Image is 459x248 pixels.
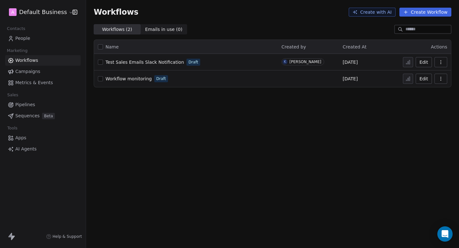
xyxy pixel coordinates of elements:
[281,44,306,49] span: Created by
[156,76,166,82] span: Draft
[106,76,152,81] span: Workflow monitoring
[5,111,81,121] a: SequencesBeta
[106,59,184,65] a: Test Sales Emails Slack Notification
[416,74,432,84] button: Edit
[46,234,82,239] a: Help & Support
[4,46,30,55] span: Marketing
[106,44,119,50] span: Name
[5,99,81,110] a: Pipelines
[15,146,37,152] span: AI Agents
[4,123,20,133] span: Tools
[5,133,81,143] a: Apps
[11,9,14,15] span: A
[188,59,198,65] span: Draft
[15,135,26,141] span: Apps
[4,90,21,100] span: Sales
[106,60,184,65] span: Test Sales Emails Slack Notification
[284,59,286,64] div: K
[42,113,55,119] span: Beta
[5,33,81,44] a: People
[15,79,53,86] span: Metrics & Events
[5,144,81,154] a: AI Agents
[437,226,453,242] div: Open Intercom Messenger
[15,57,38,64] span: Workflows
[15,68,40,75] span: Campaigns
[5,55,81,66] a: Workflows
[15,113,40,119] span: Sequences
[106,76,152,82] a: Workflow monitoring
[416,57,432,67] button: Edit
[145,26,182,33] span: Emails in use ( 0 )
[19,8,67,16] span: Default Business
[8,7,68,18] button: ADefault Business
[53,234,82,239] span: Help & Support
[5,66,81,77] a: Campaigns
[5,77,81,88] a: Metrics & Events
[343,59,358,65] span: [DATE]
[4,24,28,33] span: Contacts
[399,8,451,17] button: Create Workflow
[349,8,396,17] button: Create with AI
[343,76,358,82] span: [DATE]
[431,44,447,49] span: Actions
[343,44,367,49] span: Created At
[94,8,138,17] span: Workflows
[15,35,30,42] span: People
[15,101,35,108] span: Pipelines
[289,60,321,64] div: [PERSON_NAME]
